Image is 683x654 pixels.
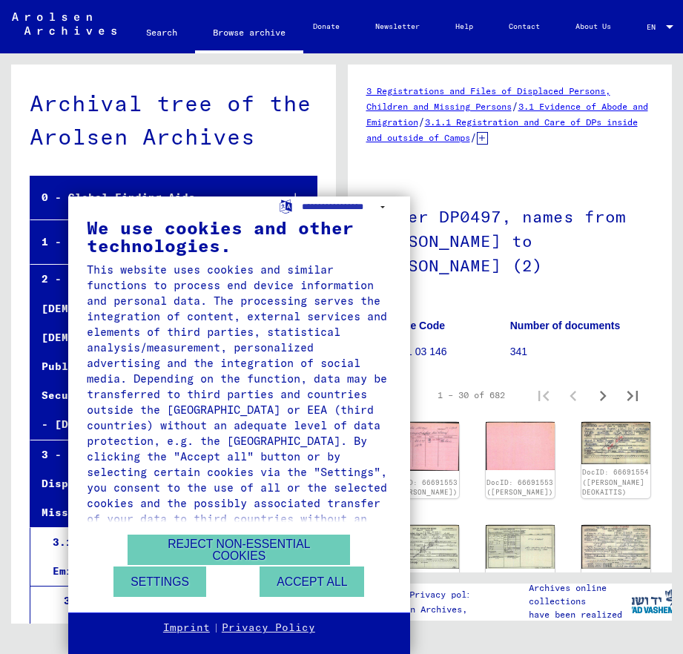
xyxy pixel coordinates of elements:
[87,219,392,254] div: We use cookies and other technologies.
[222,621,315,635] a: Privacy Policy
[87,262,392,542] div: This website uses cookies and similar functions to process end device information and personal da...
[163,621,210,635] a: Imprint
[113,567,206,597] button: Settings
[128,535,350,565] button: Reject non-essential cookies
[260,567,364,597] button: Accept all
